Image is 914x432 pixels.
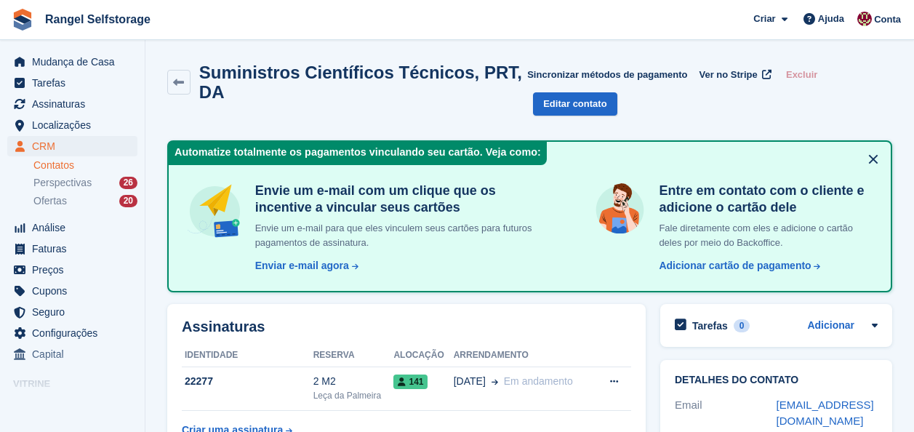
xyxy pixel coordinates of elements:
span: Perspectivas [33,176,92,190]
span: Localizações [32,115,119,135]
span: [DATE] [454,374,486,389]
h2: Suministros Científicos Técnicos, PRT, DA [199,63,527,102]
span: Preços [32,260,119,280]
a: menu [7,281,137,301]
div: 20 [119,195,137,207]
a: menu [7,73,137,93]
a: menu [7,395,137,415]
div: Email [675,397,777,430]
th: Arrendamento [454,344,596,367]
a: Rangel Selfstorage [39,7,156,31]
a: Contatos [33,159,137,172]
a: menu [7,323,137,343]
a: menu [7,115,137,135]
span: Vitrine [13,377,145,391]
div: 0 [734,319,750,332]
span: Análise [32,217,119,238]
a: Ver no Stripe [694,63,774,87]
a: menu [7,94,137,114]
div: Enviar e-mail agora [255,258,349,273]
h4: Entre em contato com o cliente e adicione o cartão dele [653,183,873,215]
span: Portal de reservas [32,395,119,415]
span: Configurações [32,323,119,343]
span: CRM [32,136,119,156]
h2: Assinaturas [182,319,631,335]
button: Sincronizar métodos de pagamento [527,63,687,87]
span: Ofertas [33,194,67,208]
img: Diana Moreira [857,12,872,26]
span: Assinaturas [32,94,119,114]
p: Fale diretamente com eles e adicione o cartão deles por meio do Backoffice. [653,221,873,249]
a: Ofertas 20 [33,193,137,209]
h2: Detalhes do contato [675,375,878,386]
span: Ajuda [818,12,844,26]
span: Mudança de Casa [32,52,119,72]
span: Tarefas [32,73,119,93]
p: Envie um e-mail para que eles vinculem seus cartões para futuros pagamentos de assinatura. [249,221,534,249]
div: Automatize totalmente os pagamentos vinculando seu cartão. Veja como: [169,142,547,165]
a: menu [7,217,137,238]
a: menu [7,302,137,322]
a: Editar contato [533,92,617,116]
a: menu [7,239,137,259]
th: Alocação [393,344,453,367]
a: menu [7,52,137,72]
a: Adicionar [807,318,854,335]
span: Faturas [32,239,119,259]
a: menu [7,136,137,156]
img: stora-icon-8386f47178a22dfd0bd8f6a31ec36ba5ce8667c1dd55bd0f319d3a0aa187defe.svg [12,9,33,31]
a: Perspectivas 26 [33,175,137,191]
span: Seguro [32,302,119,322]
div: 26 [119,177,137,189]
img: send-email-b5881ef4c8f827a638e46e229e590028c7e36e3a6c99d2365469aff88783de13.svg [186,183,244,240]
span: Conta [874,12,901,27]
h2: Tarefas [692,319,728,332]
span: Capital [32,344,119,364]
div: Adicionar cartão de pagamento [659,258,811,273]
span: Criar [753,12,775,26]
div: 2 M2 [313,374,394,389]
th: Reserva [313,344,394,367]
a: menu [7,344,137,364]
div: 22277 [182,374,313,389]
img: get-in-touch-e3e95b6451f4e49772a6039d3abdde126589d6f45a760754adfa51be33bf0f70.svg [593,183,647,237]
span: 141 [393,375,428,389]
button: Excluir [780,63,823,87]
a: [EMAIL_ADDRESS][DOMAIN_NAME] [777,399,874,428]
th: Identidade [182,344,313,367]
span: Cupons [32,281,119,301]
a: menu [7,260,137,280]
h4: Envie um e-mail com um clique que os incentive a vincular seus cartões [249,183,534,215]
span: Ver no Stripe [699,68,758,82]
a: Adicionar cartão de pagamento [653,258,822,273]
a: Loja de pré-visualização [120,396,137,414]
div: Leça da Palmeira [313,389,394,402]
span: Em andamento [504,375,573,387]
